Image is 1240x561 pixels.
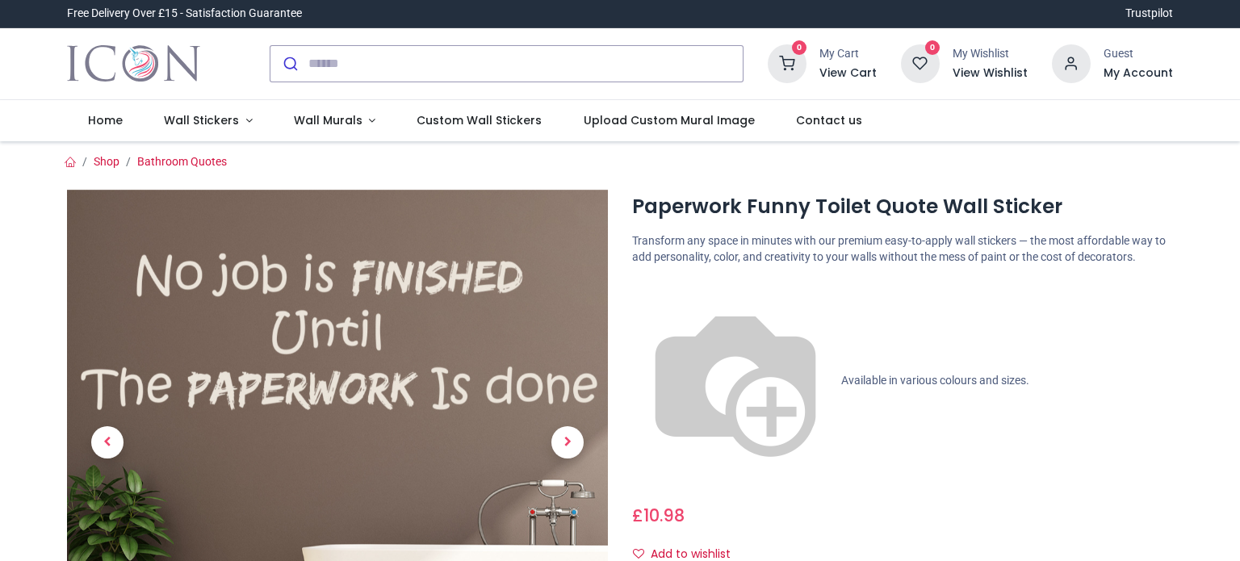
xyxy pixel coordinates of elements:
span: Upload Custom Mural Image [584,112,755,128]
sup: 0 [925,40,940,56]
span: Previous [91,426,124,458]
a: Shop [94,155,119,168]
div: Free Delivery Over £15 - Satisfaction Guarantee [67,6,302,22]
div: My Cart [819,46,877,62]
span: Next [551,426,584,458]
span: Wall Murals [294,112,362,128]
span: Custom Wall Stickers [417,112,542,128]
a: 0 [901,56,940,69]
a: Trustpilot [1125,6,1173,22]
a: Logo of Icon Wall Stickers [67,41,200,86]
span: 10.98 [643,504,685,527]
a: View Cart [819,65,877,82]
span: £ [632,504,685,527]
span: Home [88,112,123,128]
a: Wall Stickers [143,100,273,142]
a: 0 [768,56,806,69]
p: Transform any space in minutes with our premium easy-to-apply wall stickers — the most affordable... [632,233,1173,265]
a: My Account [1104,65,1173,82]
i: Add to wishlist [633,548,644,559]
span: Contact us [796,112,862,128]
div: Guest [1104,46,1173,62]
button: Submit [270,46,308,82]
span: Available in various colours and sizes. [841,374,1029,387]
a: Wall Murals [273,100,396,142]
img: color-wheel.png [632,278,839,484]
div: My Wishlist [953,46,1028,62]
h1: Paperwork Funny Toilet Quote Wall Sticker [632,193,1173,220]
sup: 0 [792,40,807,56]
img: Icon Wall Stickers [67,41,200,86]
span: Wall Stickers [164,112,239,128]
a: Bathroom Quotes [137,155,227,168]
a: View Wishlist [953,65,1028,82]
